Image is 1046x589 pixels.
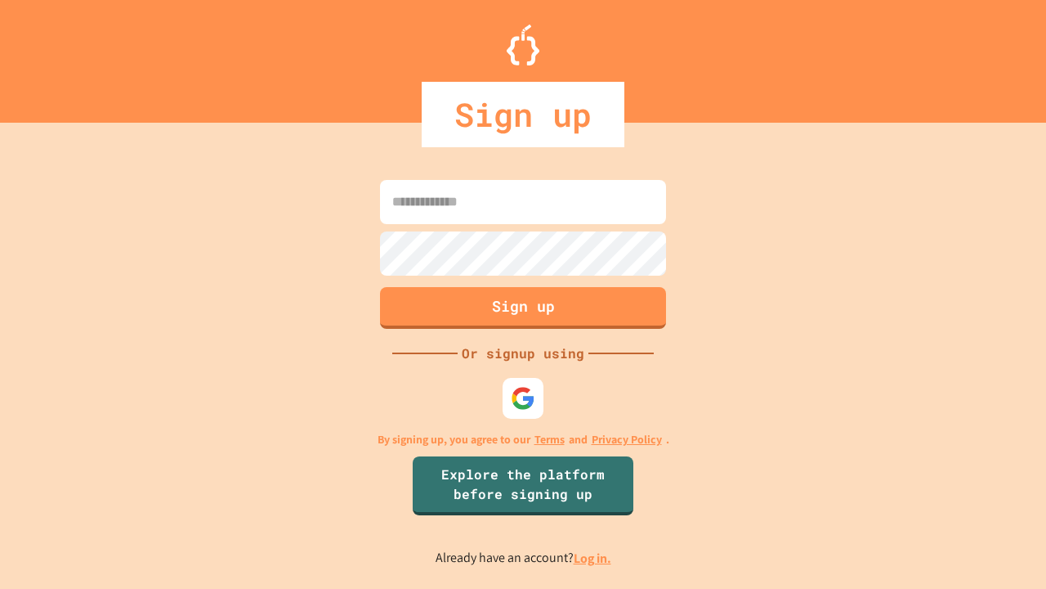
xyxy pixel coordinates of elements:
[507,25,539,65] img: Logo.svg
[458,344,588,363] div: Or signup using
[380,287,666,329] button: Sign up
[592,431,662,448] a: Privacy Policy
[574,550,611,567] a: Log in.
[413,456,633,515] a: Explore the platform before signing up
[436,548,611,569] p: Already have an account?
[534,431,565,448] a: Terms
[422,82,624,147] div: Sign up
[511,386,535,411] img: google-icon.svg
[378,431,669,448] p: By signing up, you agree to our and .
